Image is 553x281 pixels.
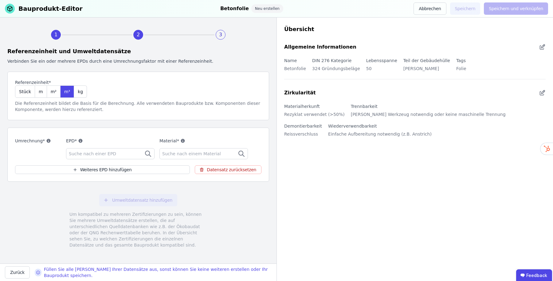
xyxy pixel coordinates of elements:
button: Datensatz zurücksetzen [195,165,261,174]
span: Stück [19,89,31,95]
div: Allgemeine Informationen [284,43,356,51]
label: Trennbarkeit [351,104,378,109]
div: 324 Gründungsbeläge [312,64,360,77]
label: Lebensspanne [366,58,397,63]
div: [PERSON_NAME] [403,64,450,77]
span: m³ [64,89,70,95]
div: 50 [366,64,397,77]
div: Folie [456,64,466,77]
div: Rezyklat verwendet (>50%) [284,110,345,122]
label: Umrechnung* [15,137,61,144]
div: Füllen Sie alle [PERSON_NAME] Ihrer Datensätze aus, sonst können Sie keine weiteren erstellen ode... [44,266,272,279]
label: Name [284,58,297,63]
span: kg [78,89,83,95]
label: Wiederverwendbarkeit [328,124,377,129]
div: Reissverschluss [284,130,322,142]
div: Bauprodukt-Editor [18,4,83,13]
button: Weiteres EPD hinzufügen [15,165,190,174]
div: 2 [133,30,143,40]
label: Material* [159,137,248,144]
div: Die Referenzeinheit bildet die Basis für die Berechnung. Alle verwendeten Bauprodukte bzw. Kompon... [15,100,261,113]
label: Demontierbarkeit [284,124,322,129]
button: Speichern und verknüpfen [484,2,548,15]
label: Materialherkunft [284,104,320,109]
div: 3 [216,30,226,40]
span: Suche nach einem Material [162,151,222,157]
div: Verbinden Sie ein oder mehrere EPDs durch eine Umrechnungsfaktor mit einer Referenzeinheit. [7,58,269,64]
div: Übersicht [284,25,546,34]
button: Abbrechen [414,2,446,15]
span: m [39,89,43,95]
div: Zirkularität [284,89,316,97]
button: Umweltdatensatz hinzufügen [99,194,177,206]
div: Neu erstellen [251,4,283,13]
label: Tags [456,58,466,63]
div: Um kompatibel zu mehreren Zertifizierungen zu sein, können Sie mehrere Umweltdatensätze erstellen... [69,211,207,248]
div: Einfache Aufbereitung notwendig (z.B. Anstrich) [328,130,432,142]
div: Betonfolie [284,64,306,77]
button: Zurück [5,266,30,279]
span: m² [51,89,57,95]
div: Betonfolie [220,4,249,13]
label: DIN 276 Kategorie [312,58,351,63]
div: [PERSON_NAME] Werkzeug notwendig oder keine maschinelle Trennung [351,110,506,122]
div: 1 [51,30,61,40]
button: Speichern [450,2,480,15]
label: Referenzeinheit* [15,79,87,85]
span: Suche nach einer EPD [69,151,117,157]
div: Referenzeinheit und Umweltdatensätze [7,47,269,56]
label: Teil der Gebäudehülle [403,58,450,63]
